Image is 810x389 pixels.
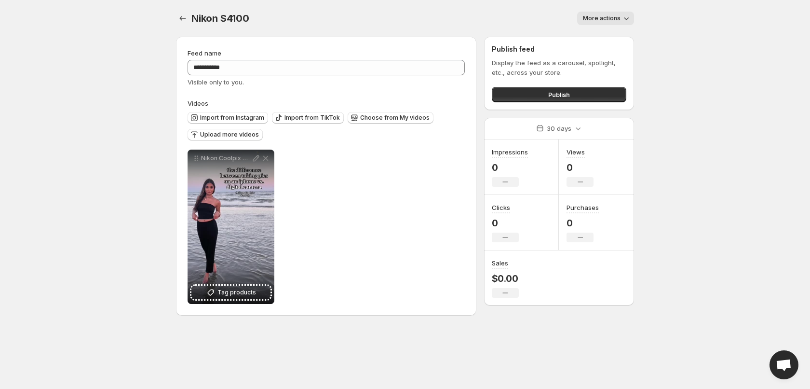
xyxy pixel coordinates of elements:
[188,49,221,57] span: Feed name
[188,112,268,124] button: Import from Instagram
[201,154,251,162] p: Nikon Coolpix S4100 [PERSON_NAME] KOMPLEKT QUTUSUNDA BR KART il dni mvcuddur atdrlma dnisizdir Ni...
[217,288,256,297] span: Tag products
[583,14,621,22] span: More actions
[272,112,344,124] button: Import from TikTok
[188,129,263,140] button: Upload more videos
[360,114,430,122] span: Choose from My videos
[769,350,798,379] a: Open chat
[567,147,585,157] h3: Views
[547,124,571,133] p: 30 days
[492,258,508,268] h3: Sales
[200,131,259,139] span: Upload more videos
[492,203,510,212] h3: Clicks
[492,273,519,284] p: $0.00
[191,286,270,299] button: Tag products
[284,114,340,122] span: Import from TikTok
[188,99,208,107] span: Videos
[348,112,433,124] button: Choose from My videos
[188,150,274,304] div: Nikon Coolpix S4100 [PERSON_NAME] KOMPLEKT QUTUSUNDA BR KART il dni mvcuddur atdrlma dnisizdir Ni...
[200,114,264,122] span: Import from Instagram
[176,12,189,25] button: Settings
[567,217,599,229] p: 0
[492,147,528,157] h3: Impressions
[577,12,634,25] button: More actions
[492,162,528,173] p: 0
[567,203,599,212] h3: Purchases
[492,87,626,102] button: Publish
[492,217,519,229] p: 0
[567,162,594,173] p: 0
[191,13,249,24] span: Nikon S4100
[492,58,626,77] p: Display the feed as a carousel, spotlight, etc., across your store.
[188,78,244,86] span: Visible only to you.
[492,44,626,54] h2: Publish feed
[548,90,570,99] span: Publish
